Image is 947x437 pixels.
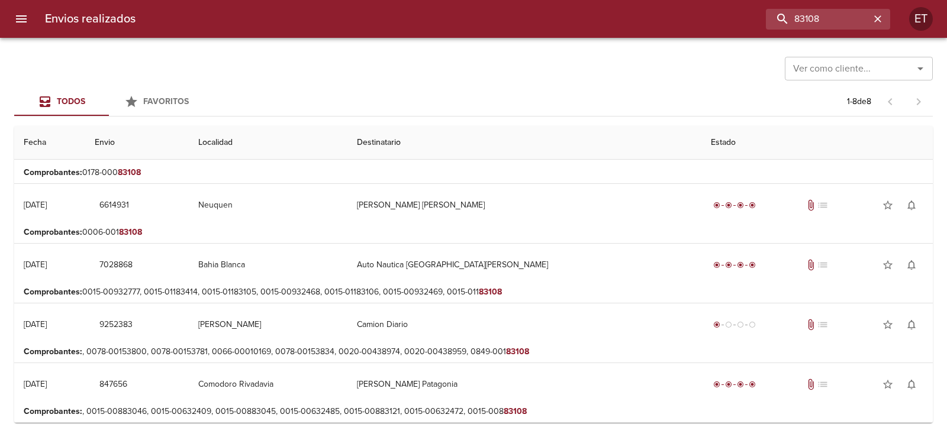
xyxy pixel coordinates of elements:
[347,126,701,160] th: Destinatario
[24,319,47,329] div: [DATE]
[7,5,36,33] button: menu
[737,261,744,268] span: radio_button_checked
[737,381,744,388] span: radio_button_checked
[876,313,900,336] button: Agregar a favoritos
[847,96,871,108] p: 1 - 8 de 8
[711,259,758,271] div: Entregado
[45,9,136,28] h6: Envios realizados
[24,346,923,358] p: , 0078-00153800, 0078-00153781, 0066-00010169, 0078-00153834, 0020-00438974, 0020-00438959, 0849-001
[711,319,758,331] div: Generado
[713,321,720,328] span: radio_button_checked
[95,374,133,396] button: 847656
[347,184,701,226] td: [PERSON_NAME] [PERSON_NAME]
[24,406,82,416] b: Comprobantes :
[909,7,933,31] div: Abrir información de usuario
[24,347,82,357] b: Comprobantes :
[900,193,923,217] button: Activar notificaciones
[24,286,923,298] p: 0015-00932777, 0015-01183414, 0015-01183105, 0015-00932468, 0015-01183106, 0015-00932469, 0015-011
[701,126,933,160] th: Estado
[876,253,900,277] button: Agregar a favoritos
[24,287,82,297] b: Comprobantes :
[95,195,134,216] button: 6614931
[882,319,894,331] span: star_border
[506,347,529,357] em: 83108
[189,126,347,160] th: Localidad
[817,378,829,390] span: No tiene pedido asociado
[725,381,732,388] span: radio_button_checked
[906,319,917,331] span: notifications_none
[24,167,923,179] p: 0178-000
[749,321,756,328] span: radio_button_unchecked
[95,254,137,276] button: 7028868
[906,378,917,390] span: notifications_none
[900,253,923,277] button: Activar notificaciones
[876,373,900,396] button: Agregar a favoritos
[713,381,720,388] span: radio_button_checked
[24,379,47,389] div: [DATE]
[882,199,894,211] span: star_border
[713,261,720,268] span: radio_button_checked
[99,318,133,332] span: 9252383
[189,184,347,226] td: Neuquen
[24,167,82,177] b: Comprobantes :
[504,406,527,416] em: 83108
[189,303,347,346] td: [PERSON_NAME]
[119,227,142,237] em: 83108
[99,258,133,273] span: 7028868
[725,321,732,328] span: radio_button_unchecked
[904,88,933,116] span: Pagina siguiente
[737,202,744,209] span: radio_button_checked
[906,259,917,271] span: notifications_none
[14,126,85,160] th: Fecha
[189,244,347,286] td: Bahia Blanca
[725,202,732,209] span: radio_button_checked
[711,199,758,211] div: Entregado
[99,377,128,392] span: 847656
[805,378,817,390] span: Tiene documentos adjuntos
[909,7,933,31] div: ET
[766,9,870,30] input: buscar
[99,198,129,213] span: 6614931
[817,199,829,211] span: No tiene pedido asociado
[711,378,758,390] div: Entregado
[189,363,347,406] td: Comodoro Rivadavia
[882,378,894,390] span: star_border
[95,314,137,336] button: 9252383
[143,96,189,106] span: Favoritos
[347,303,701,346] td: Camion Diario
[882,259,894,271] span: star_border
[14,88,204,116] div: Tabs Envios
[347,244,701,286] td: Auto Nautica [GEOGRAPHIC_DATA][PERSON_NAME]
[900,373,923,396] button: Activar notificaciones
[479,287,502,297] em: 83108
[725,261,732,268] span: radio_button_checked
[347,363,701,406] td: [PERSON_NAME] Patagonia
[749,202,756,209] span: radio_button_checked
[24,227,82,237] b: Comprobantes :
[24,406,923,417] p: , 0015-00883046, 0015-00632409, 0015-00883045, 0015-00632485, 0015-00883121, 0015-00632472, 0015-008
[900,313,923,336] button: Activar notificaciones
[118,167,141,177] em: 83108
[57,96,85,106] span: Todos
[876,193,900,217] button: Agregar a favoritos
[906,199,917,211] span: notifications_none
[749,381,756,388] span: radio_button_checked
[912,60,929,77] button: Abrir
[805,199,817,211] span: Tiene documentos adjuntos
[805,259,817,271] span: Tiene documentos adjuntos
[749,261,756,268] span: radio_button_checked
[24,226,923,238] p: 0006-001
[24,260,47,270] div: [DATE]
[805,319,817,331] span: Tiene documentos adjuntos
[876,95,904,107] span: Pagina anterior
[817,259,829,271] span: No tiene pedido asociado
[713,202,720,209] span: radio_button_checked
[24,200,47,210] div: [DATE]
[737,321,744,328] span: radio_button_unchecked
[817,319,829,331] span: No tiene pedido asociado
[85,126,189,160] th: Envio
